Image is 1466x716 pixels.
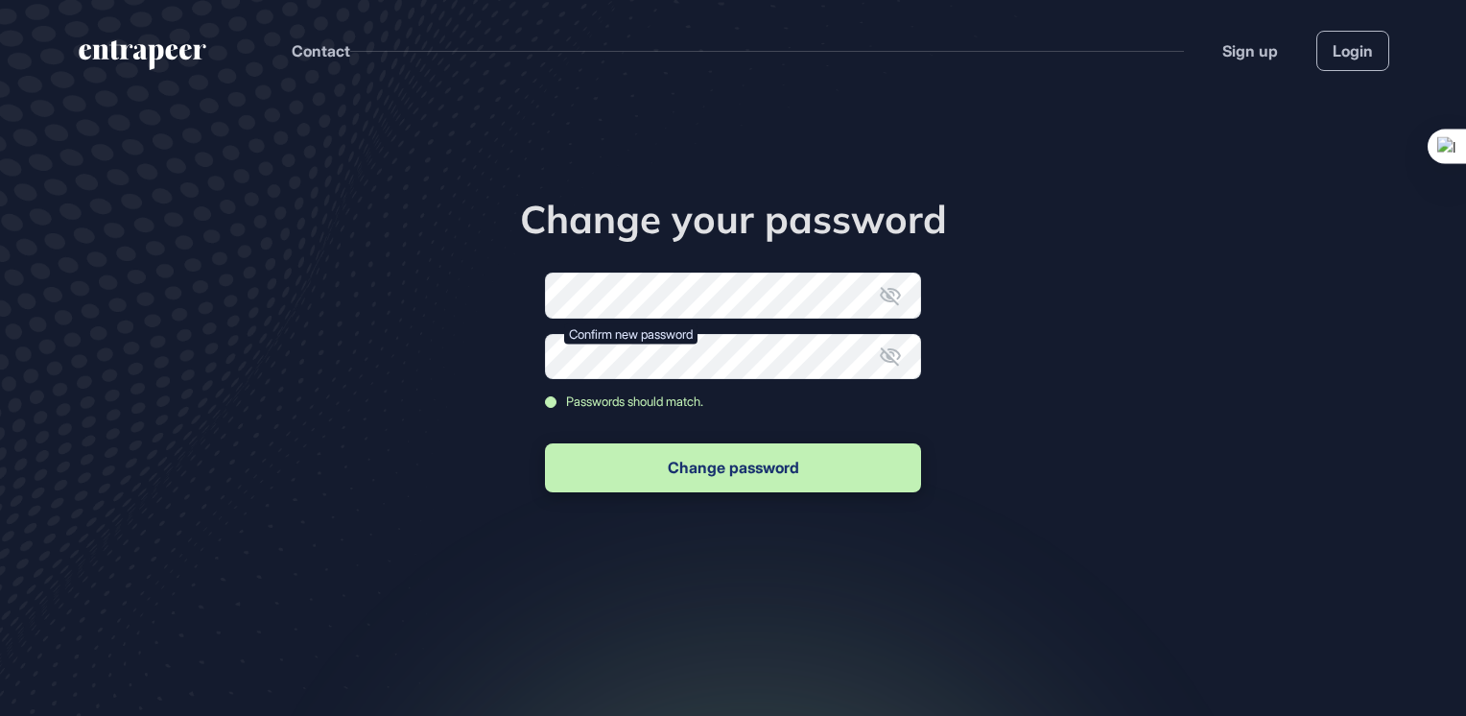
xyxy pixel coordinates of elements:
button: Change password [545,443,921,492]
label: Confirm new password [564,323,698,344]
a: Sign up [1222,39,1278,62]
h1: Change your password [440,196,1026,242]
a: Login [1316,31,1389,71]
a: entrapeer-logo [77,40,208,77]
div: Passwords should match. [545,394,733,409]
button: Contact [292,38,350,63]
